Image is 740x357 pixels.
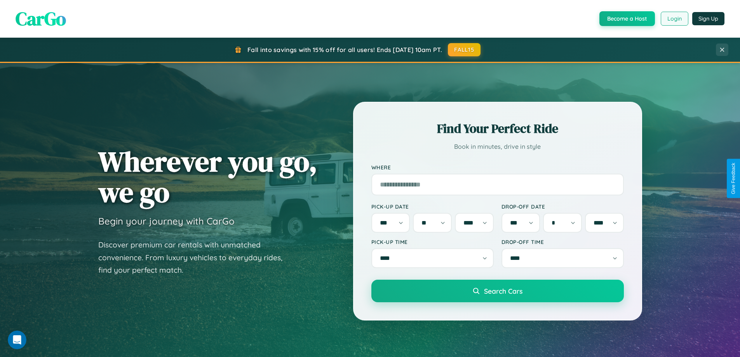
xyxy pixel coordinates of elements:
button: Sign Up [692,12,724,25]
h3: Begin your journey with CarGo [98,215,235,227]
p: Book in minutes, drive in style [371,141,624,152]
button: Login [661,12,688,26]
h1: Wherever you go, we go [98,146,317,207]
button: Search Cars [371,280,624,302]
iframe: Intercom live chat [8,331,26,349]
p: Discover premium car rentals with unmatched convenience. From luxury vehicles to everyday rides, ... [98,239,293,277]
span: CarGo [16,6,66,31]
label: Drop-off Time [501,239,624,245]
button: FALL15 [448,43,481,56]
span: Fall into savings with 15% off for all users! Ends [DATE] 10am PT. [247,46,442,54]
label: Pick-up Date [371,203,494,210]
label: Pick-up Time [371,239,494,245]
div: Give Feedback [731,163,736,194]
label: Where [371,164,624,171]
span: Search Cars [484,287,522,295]
label: Drop-off Date [501,203,624,210]
h2: Find Your Perfect Ride [371,120,624,137]
button: Become a Host [599,11,655,26]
